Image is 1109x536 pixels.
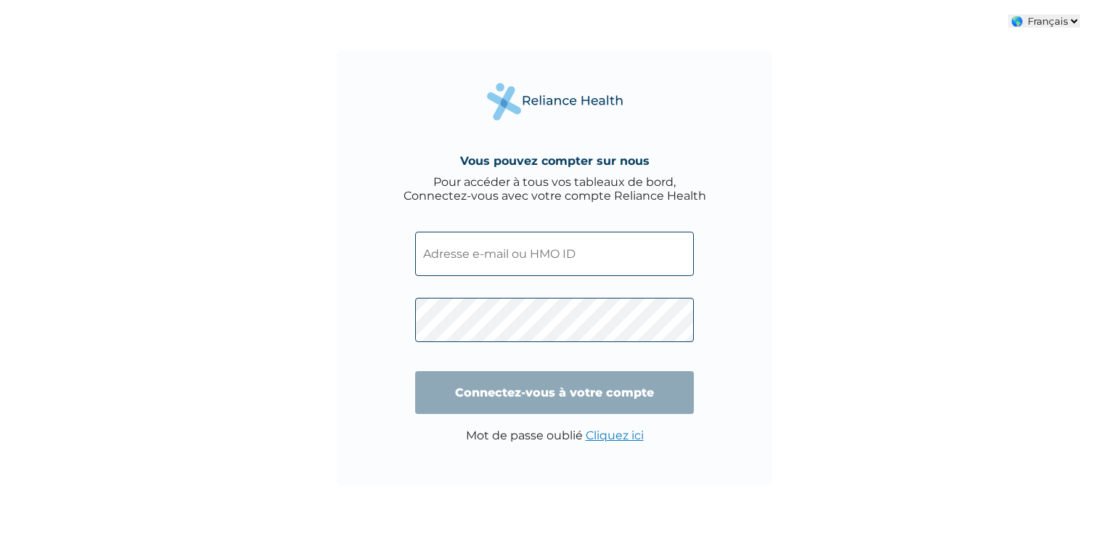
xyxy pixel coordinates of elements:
input: Adresse e-mail ou HMO ID [415,232,694,276]
h4: Vous pouvez compter sur nous [460,154,650,168]
div: Pour accéder à tous vos tableaux de bord, Connectez-vous avec votre compte Reliance Health [404,175,706,203]
input: Connectez-vous à votre compte [415,371,694,414]
a: Cliquez ici [586,429,644,442]
p: Mot de passe oublié [466,429,644,442]
img: Logo de Reliance Health [482,79,627,125]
